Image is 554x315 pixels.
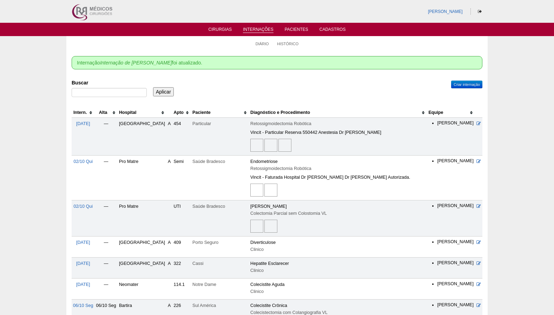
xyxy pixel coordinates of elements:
input: Digite os termos que você deseja procurar. [72,88,147,97]
div: Colectomia Parcial sem Colostomia VL [250,210,426,217]
a: Editar [476,121,481,126]
td: A [166,237,172,258]
div: [PERSON_NAME] [250,203,426,210]
td: [GEOGRAPHIC_DATA] [118,258,166,279]
div: Endometriose [250,158,426,165]
a: Editar [476,204,481,209]
a: Editar [476,240,481,245]
a: Cadastros [319,27,346,34]
a: [DATE] [76,121,90,126]
div: Hepatite Esclarecer [250,260,426,267]
div: Cassi [192,260,248,267]
div: Vincit - Faturada Hospital Dr [PERSON_NAME] Dr [PERSON_NAME] Autorizada. [250,174,426,181]
td: A [166,156,172,200]
li: [PERSON_NAME] [437,281,474,287]
td: Pro Matre [118,200,166,237]
a: Criar internação [451,81,482,88]
a: Cirurgias [209,27,232,34]
div: Sul América [192,302,248,309]
a: Histórico [277,41,298,46]
a: [DATE] [76,240,90,245]
td: — [94,258,117,279]
th: Diagnóstico e Procedimento [249,108,427,118]
a: [DATE] [76,282,90,287]
th: Equipe [427,108,475,118]
th: Hospital [118,108,166,118]
td: — [94,200,117,237]
td: Pro Matre [118,156,166,200]
td: Neomater [118,279,166,300]
li: [PERSON_NAME] [437,239,474,245]
td: 454 [172,118,191,156]
div: Clinico [250,246,426,253]
div: Internação foi atualizado. [72,56,482,69]
div: Retossigmoidectomia Robótica [250,120,426,127]
i: Sair [478,9,482,14]
a: Internações [243,27,273,33]
em: Internação de [PERSON_NAME] [100,60,172,66]
li: [PERSON_NAME] [437,203,474,209]
div: Colecistite Crônica [250,302,426,309]
div: Notre Dame [192,281,248,288]
li: [PERSON_NAME] [437,158,474,164]
a: 06/10 Seg [73,303,93,308]
a: Editar [476,282,481,287]
th: Paciente [191,108,249,118]
a: [PERSON_NAME] [428,9,463,14]
div: Vincit - Particular Reserva 550442 Anestesia Dr [PERSON_NAME] [250,129,426,136]
td: Semi [172,156,191,200]
div: Diverticulose [250,239,426,246]
td: — [94,237,117,258]
li: [PERSON_NAME] [437,260,474,266]
a: Pacientes [285,27,308,34]
td: — [94,156,117,200]
a: 02/10 Qui [73,204,93,209]
span: 06/10 Seg [96,303,116,308]
td: 114.1 [172,279,191,300]
label: Buscar [72,79,147,86]
li: [PERSON_NAME] [437,120,474,126]
th: Apto [172,108,191,118]
div: Saúde Bradesco [192,203,248,210]
div: Clinico [250,288,426,295]
div: Retossigmoidectomia Robótica [250,165,426,172]
div: Clinico [250,267,426,274]
a: Editar [476,261,481,266]
li: [PERSON_NAME] [437,302,474,308]
td: 409 [172,237,191,258]
a: 02/10 Qui [73,159,93,164]
th: Alta [94,108,117,118]
a: Editar [476,159,481,164]
td: — [94,279,117,300]
td: [GEOGRAPHIC_DATA] [118,237,166,258]
td: [GEOGRAPHIC_DATA] [118,118,166,156]
td: A [166,258,172,279]
td: 322 [172,258,191,279]
td: A [166,118,172,156]
th: Intern. [72,108,94,118]
a: Editar [476,303,481,308]
div: Porto Seguro [192,239,248,246]
td: — [94,118,117,156]
input: Aplicar [153,87,174,96]
div: Saúde Bradesco [192,158,248,165]
td: UTI [172,200,191,237]
a: Diário [256,41,269,46]
div: Colecistite Aguda [250,281,426,288]
div: Particular [192,120,248,127]
a: [DATE] [76,261,90,266]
